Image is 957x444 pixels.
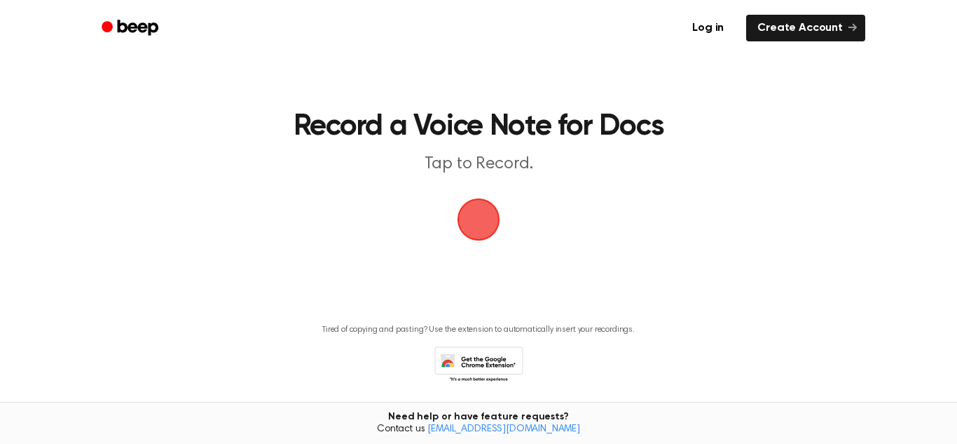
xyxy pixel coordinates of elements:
p: Tap to Record. [209,153,748,176]
a: Create Account [746,15,865,41]
button: Beep Logo [457,199,500,241]
p: Tired of copying and pasting? Use the extension to automatically insert your recordings. [322,325,635,335]
span: Contact us [8,424,949,436]
h1: Record a Voice Note for Docs [151,112,806,142]
a: Beep [92,15,171,42]
a: Log in [678,12,738,44]
a: [EMAIL_ADDRESS][DOMAIN_NAME] [427,424,580,434]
